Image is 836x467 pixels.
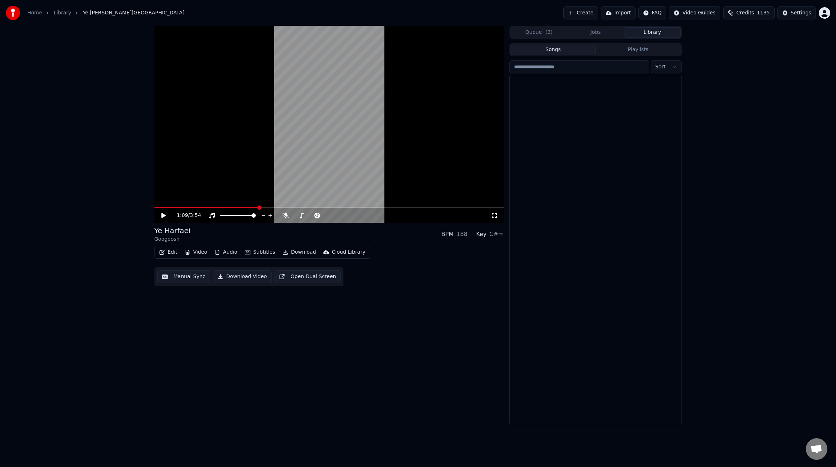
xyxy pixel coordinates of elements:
[806,438,827,460] div: Open chat
[596,45,681,55] button: Playlists
[242,247,278,257] button: Subtitles
[54,9,71,17] a: Library
[511,45,596,55] button: Songs
[791,9,811,17] div: Settings
[655,63,666,71] span: Sort
[190,212,201,219] span: 3:54
[177,212,194,219] div: /
[777,6,816,19] button: Settings
[27,9,42,17] a: Home
[212,247,240,257] button: Audio
[476,230,486,239] div: Key
[457,230,468,239] div: 188
[736,9,754,17] span: Credits
[6,6,20,20] img: youka
[757,9,770,17] span: 1135
[280,247,319,257] button: Download
[669,6,720,19] button: Video Guides
[154,236,191,243] div: Googoosh
[601,6,636,19] button: Import
[157,270,210,283] button: Manual Sync
[567,27,624,38] button: Jobs
[489,230,504,239] div: C#m
[511,27,567,38] button: Queue
[27,9,185,17] nav: breadcrumb
[154,226,191,236] div: Ye Harfaei
[156,247,180,257] button: Edit
[182,247,210,257] button: Video
[177,212,188,219] span: 1:09
[274,270,341,283] button: Open Dual Screen
[638,6,666,19] button: FAQ
[83,9,184,17] span: Ye [PERSON_NAME][GEOGRAPHIC_DATA]
[563,6,598,19] button: Create
[441,230,453,239] div: BPM
[213,270,272,283] button: Download Video
[624,27,681,38] button: Library
[723,6,775,19] button: Credits1135
[332,249,365,256] div: Cloud Library
[545,29,553,36] span: ( 3 )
